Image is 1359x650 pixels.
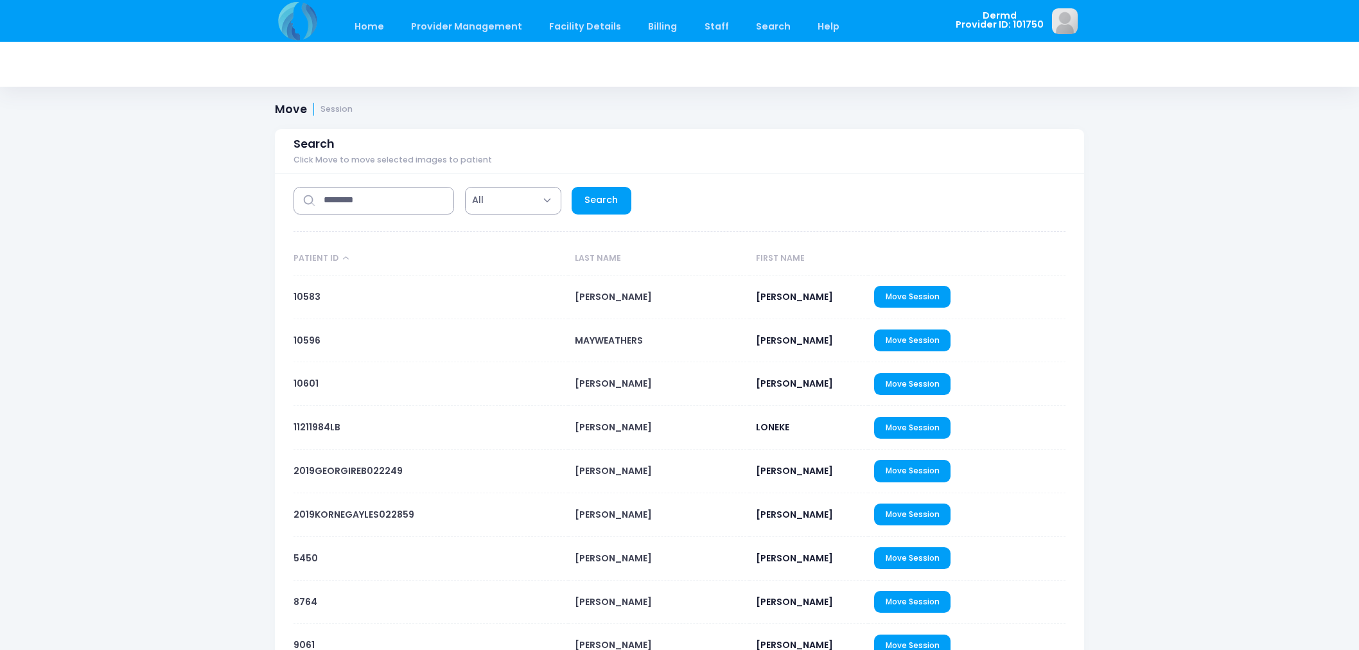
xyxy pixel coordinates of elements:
span: 5450 [294,552,318,565]
span: [PERSON_NAME] [756,508,833,521]
img: image [1052,8,1078,34]
span: MAYWEATHERS [575,334,643,347]
a: Move Session [874,547,951,569]
span: [PERSON_NAME] [756,290,833,303]
a: Billing [636,12,690,42]
a: Facility Details [537,12,634,42]
a: Provider Management [398,12,534,42]
th: First Name: activate to sort column ascending [750,242,868,276]
span: [PERSON_NAME] [575,552,652,565]
span: 10596 [294,334,320,347]
span: [PERSON_NAME] [756,377,833,390]
a: Search [572,187,631,215]
span: All [472,193,484,207]
span: Dermd Provider ID: 101750 [956,11,1044,30]
a: Move Session [874,373,951,395]
h1: Move [275,103,353,116]
th: Last Name: activate to sort column ascending [568,242,749,276]
span: 8764 [294,595,317,608]
th: Patient ID: activate to sort column descending [294,242,568,276]
span: [PERSON_NAME] [575,377,652,390]
span: [PERSON_NAME] [756,334,833,347]
span: [PERSON_NAME] [575,595,652,608]
span: [PERSON_NAME] [575,421,652,434]
a: Move Session [874,286,951,308]
span: LONEKE [756,421,789,434]
a: Move Session [874,417,951,439]
a: Search [743,12,803,42]
span: Click Move to move selected images to patient [294,155,492,165]
span: [PERSON_NAME] [575,290,652,303]
a: Move Session [874,591,951,613]
a: Help [805,12,852,42]
span: 10601 [294,377,319,390]
small: Session [320,105,353,114]
span: Search [294,137,335,151]
span: [PERSON_NAME] [756,595,833,608]
span: 2019GEORGIREB022249 [294,464,403,477]
a: Staff [692,12,741,42]
span: [PERSON_NAME] [756,464,833,477]
a: Move Session [874,504,951,525]
a: Move Session [874,329,951,351]
a: Home [342,12,396,42]
a: Move Session [874,460,951,482]
span: 11211984LB [294,421,340,434]
span: [PERSON_NAME] [575,464,652,477]
span: [PERSON_NAME] [756,552,833,565]
span: All [465,187,561,215]
span: [PERSON_NAME] [575,508,652,521]
span: 2019KORNEGAYLES022859 [294,508,414,521]
span: 10583 [294,290,320,303]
